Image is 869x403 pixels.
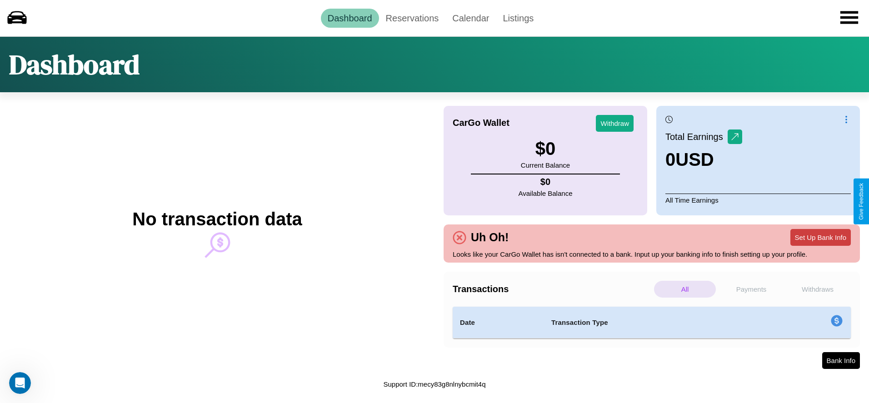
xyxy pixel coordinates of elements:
[521,159,570,171] p: Current Balance
[383,378,485,390] p: Support ID: mecy83g8nlnybcmit4q
[453,118,509,128] h4: CarGo Wallet
[496,9,540,28] a: Listings
[132,209,302,229] h2: No transaction data
[665,149,742,170] h3: 0 USD
[519,177,573,187] h4: $ 0
[9,46,140,83] h1: Dashboard
[720,281,782,298] p: Payments
[822,352,860,369] button: Bank Info
[9,372,31,394] iframe: Intercom live chat
[551,317,757,328] h4: Transaction Type
[858,183,864,220] div: Give Feedback
[521,139,570,159] h3: $ 0
[453,284,652,294] h4: Transactions
[379,9,446,28] a: Reservations
[665,129,728,145] p: Total Earnings
[519,187,573,199] p: Available Balance
[453,307,851,338] table: simple table
[453,248,851,260] p: Looks like your CarGo Wallet has isn't connected to a bank. Input up your banking info to finish ...
[460,317,537,328] h4: Date
[654,281,716,298] p: All
[596,115,634,132] button: Withdraw
[321,9,379,28] a: Dashboard
[665,194,851,206] p: All Time Earnings
[466,231,513,244] h4: Uh Oh!
[790,229,851,246] button: Set Up Bank Info
[787,281,849,298] p: Withdraws
[445,9,496,28] a: Calendar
